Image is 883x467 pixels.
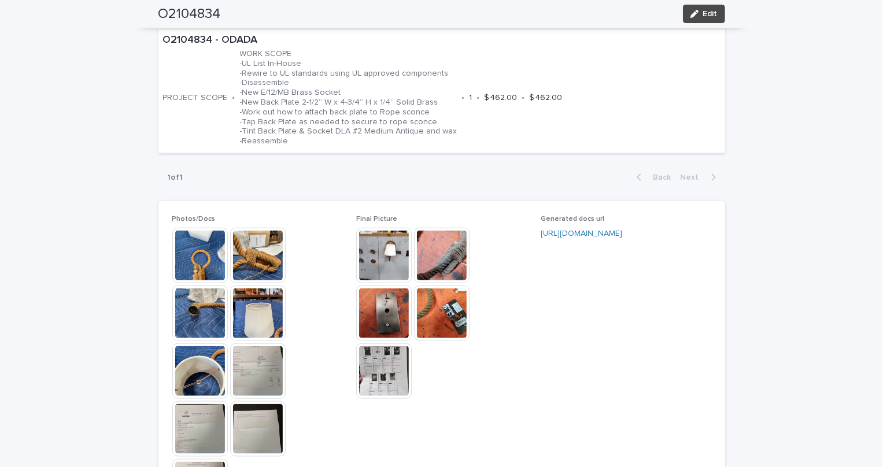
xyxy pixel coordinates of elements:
p: 1 [470,93,472,103]
p: $ 462.00 [530,93,563,103]
p: • [522,93,525,103]
span: Edit [703,10,718,18]
a: [URL][DOMAIN_NAME] [541,229,622,238]
p: • [477,93,480,103]
span: Next [681,173,706,181]
button: Back [627,172,676,183]
button: Edit [683,5,725,23]
span: Generated docs url [541,216,604,223]
p: PROJECT SCOPE [163,93,228,103]
p: 1 of 1 [158,164,193,192]
a: O2104834 - ODADAPROJECT SCOPE•WORK SCOPE -UL List In-House -Rewire to UL standards using UL appro... [158,29,725,154]
p: • [462,93,465,103]
span: Back [646,173,671,181]
h2: O2104834 [158,6,221,23]
p: WORK SCOPE -UL List In-House -Rewire to UL standards using UL approved components -Disassemble -N... [240,49,457,146]
p: O2104834 - ODADA [163,34,657,47]
button: Next [676,172,725,183]
span: Final Picture [356,216,397,223]
p: $ 462.00 [485,93,518,103]
span: Photos/Docs [172,216,216,223]
p: • [232,93,235,103]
